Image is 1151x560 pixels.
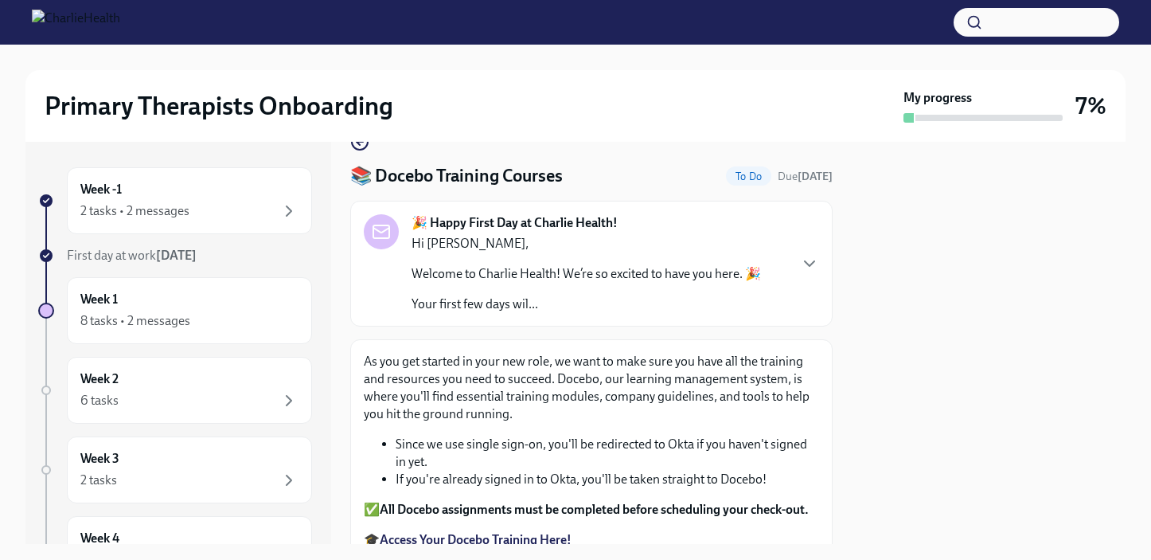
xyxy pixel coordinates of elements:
li: Since we use single sign-on, you'll be redirected to Okta if you haven't signed in yet. [396,436,819,471]
span: Due [778,170,833,183]
p: 🎓 [364,531,819,549]
strong: [DATE] [798,170,833,183]
div: 2 tasks [80,472,117,489]
span: August 26th, 2025 09:00 [778,169,833,184]
p: As you get started in your new role, we want to make sure you have all the training and resources... [364,353,819,423]
a: Week 26 tasks [38,357,312,424]
h6: Week 4 [80,530,119,547]
a: Week -12 tasks • 2 messages [38,167,312,234]
img: CharlieHealth [32,10,120,35]
h4: 📚 Docebo Training Courses [350,164,563,188]
span: First day at work [67,248,197,263]
span: To Do [726,170,771,182]
div: 2 tasks • 2 messages [80,202,189,220]
a: Week 18 tasks • 2 messages [38,277,312,344]
h6: Week 2 [80,370,119,388]
div: 8 tasks • 2 messages [80,312,190,330]
p: Welcome to Charlie Health! We’re so excited to have you here. 🎉 [412,265,761,283]
p: Hi [PERSON_NAME], [412,235,761,253]
h2: Primary Therapists Onboarding [45,90,393,122]
a: First day at work[DATE] [38,247,312,264]
p: Your first few days wil... [412,296,761,313]
h3: 7% [1075,92,1106,120]
p: ✅ [364,501,819,519]
h6: Week 3 [80,450,119,468]
li: If you're already signed in to Okta, you'll be taken straight to Docebo! [396,471,819,488]
h6: Week -1 [80,181,122,198]
strong: All Docebo assignments must be completed before scheduling your check-out. [380,502,809,517]
div: 6 tasks [80,392,119,409]
strong: My progress [903,89,972,107]
strong: 🎉 Happy First Day at Charlie Health! [412,214,618,232]
a: Access Your Docebo Training Here! [380,532,572,547]
a: Week 32 tasks [38,437,312,503]
strong: [DATE] [156,248,197,263]
h6: Week 1 [80,291,118,308]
